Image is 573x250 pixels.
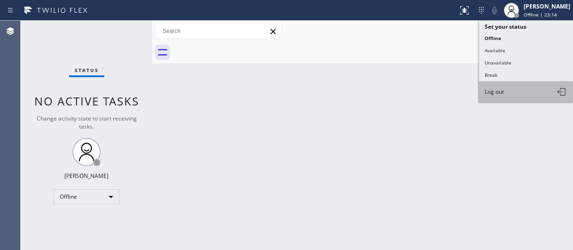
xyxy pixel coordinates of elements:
span: Change activity state to start receiving tasks. [37,114,137,130]
span: Offline | 23:14 [524,11,557,18]
span: No active tasks [34,93,139,109]
span: Status [75,67,99,73]
input: Search [156,24,281,39]
div: Offline [54,189,119,204]
button: Mute [488,4,501,17]
div: [PERSON_NAME] [64,172,109,180]
div: [PERSON_NAME] [524,2,570,10]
